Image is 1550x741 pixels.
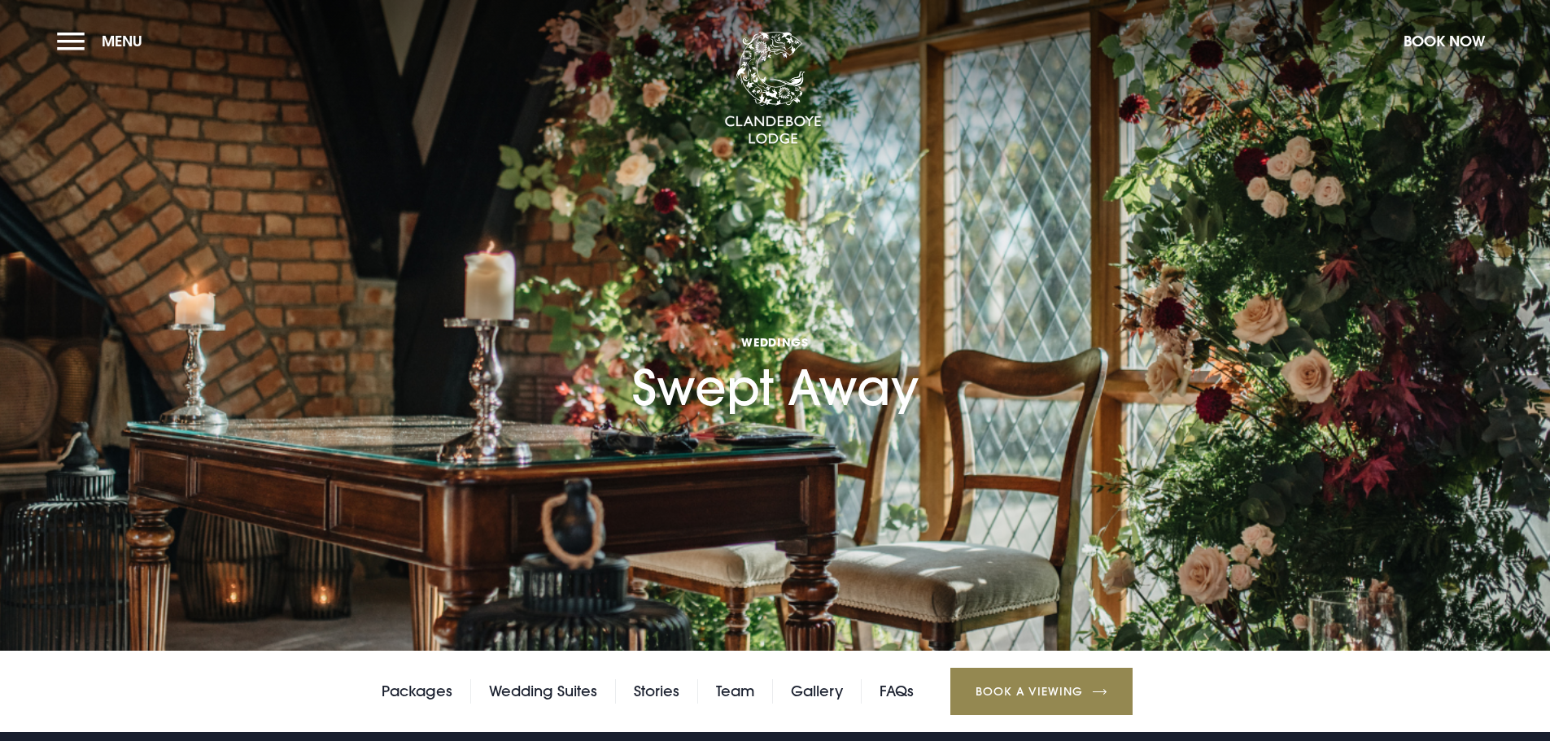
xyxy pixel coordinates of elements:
span: Menu [102,32,142,50]
button: Book Now [1395,24,1493,59]
h1: Swept Away [632,242,919,416]
a: Stories [634,679,679,704]
span: Weddings [632,334,919,350]
a: Gallery [791,679,843,704]
a: Team [716,679,754,704]
img: Clandeboye Lodge [724,32,822,146]
button: Menu [57,24,151,59]
a: Wedding Suites [489,679,597,704]
a: Book a Viewing [950,668,1133,715]
a: Packages [382,679,452,704]
a: FAQs [880,679,914,704]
